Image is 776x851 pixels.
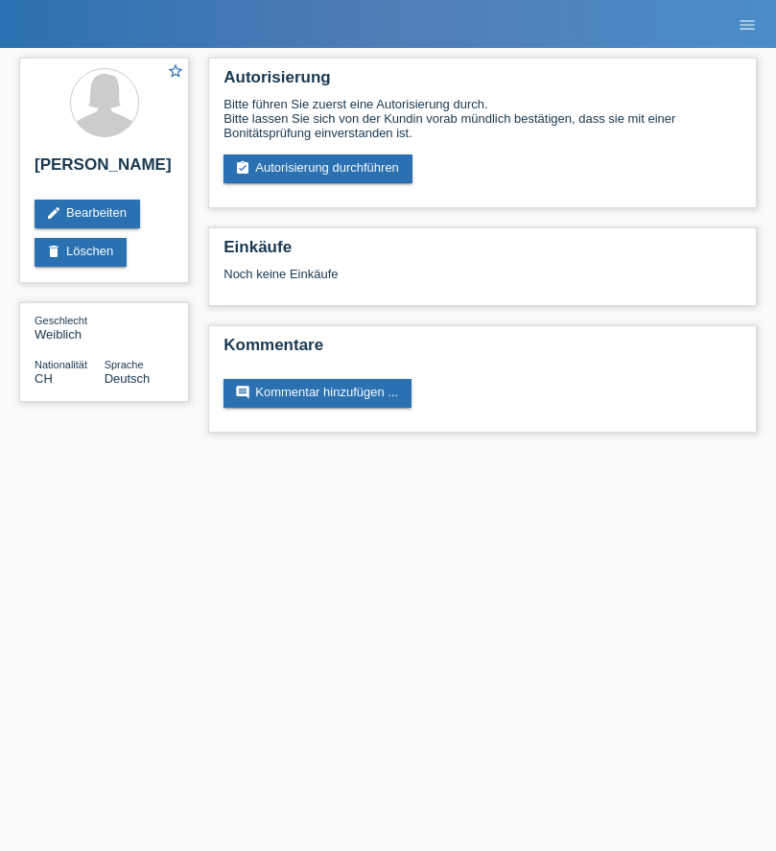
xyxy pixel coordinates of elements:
i: menu [738,15,757,35]
a: commentKommentar hinzufügen ... [223,379,412,408]
span: Sprache [105,359,144,370]
a: star_border [167,62,184,83]
i: delete [46,244,61,259]
i: assignment_turned_in [235,160,250,176]
div: Weiblich [35,313,105,342]
span: Schweiz [35,371,53,386]
a: editBearbeiten [35,200,140,228]
div: Noch keine Einkäufe [223,267,741,295]
i: comment [235,385,250,400]
i: star_border [167,62,184,80]
a: assignment_turned_inAutorisierung durchführen [223,154,412,183]
h2: [PERSON_NAME] [35,155,174,184]
span: Nationalität [35,359,87,370]
div: Bitte führen Sie zuerst eine Autorisierung durch. Bitte lassen Sie sich von der Kundin vorab münd... [223,97,741,140]
span: Deutsch [105,371,151,386]
a: menu [728,18,766,30]
a: deleteLöschen [35,238,127,267]
h2: Autorisierung [223,68,741,97]
i: edit [46,205,61,221]
span: Geschlecht [35,315,87,326]
h2: Einkäufe [223,238,741,267]
h2: Kommentare [223,336,741,365]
